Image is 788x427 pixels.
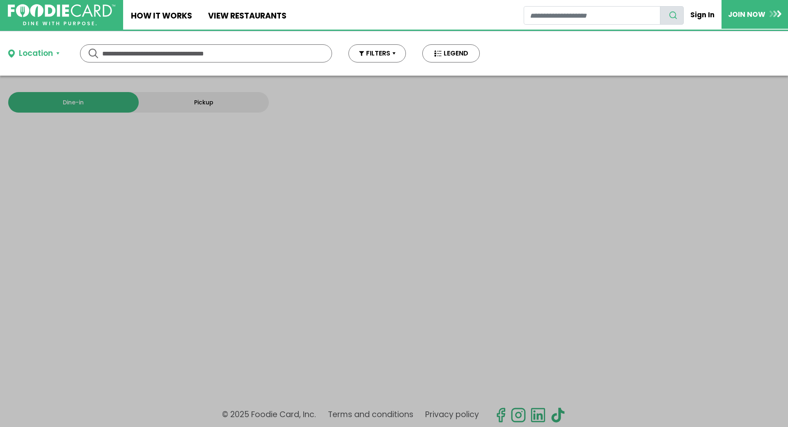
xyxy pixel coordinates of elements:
[524,6,660,25] input: restaurant search
[660,6,684,25] button: search
[684,6,722,24] a: Sign In
[8,4,115,26] img: FoodieCard; Eat, Drink, Save, Donate
[19,48,53,60] div: Location
[8,48,60,60] button: Location
[348,44,406,62] button: FILTERS
[422,44,480,62] button: LEGEND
